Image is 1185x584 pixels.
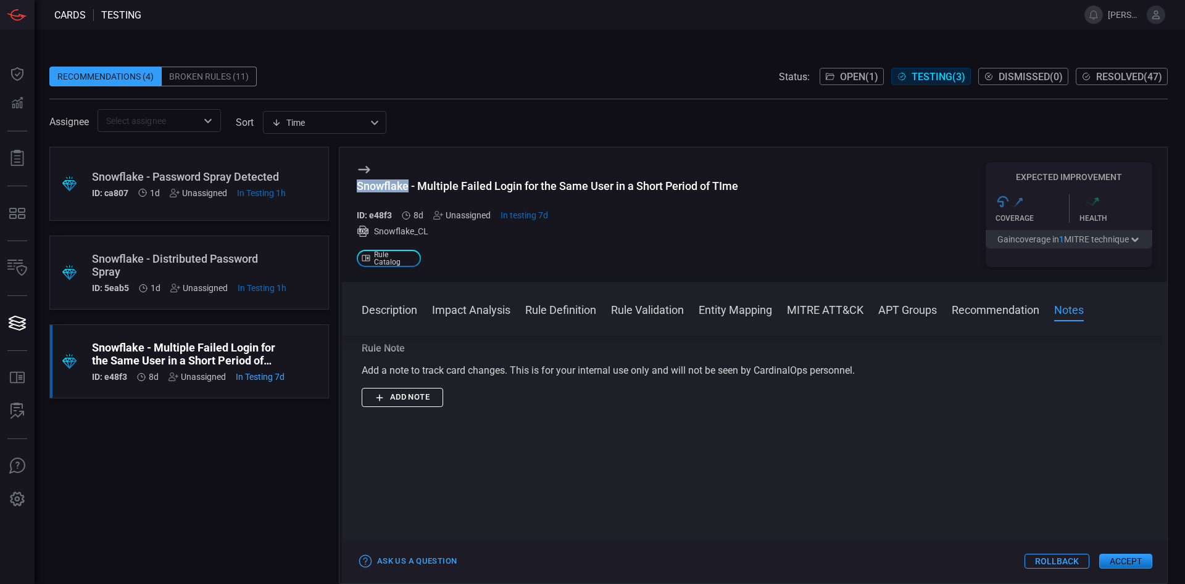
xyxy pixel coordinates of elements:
button: Recommendation [952,302,1039,316]
div: Unassigned [170,188,227,198]
button: Dashboard [2,59,32,89]
button: Preferences [2,485,32,514]
button: APT Groups [878,302,937,316]
div: Recommendations (4) [49,67,162,86]
button: Gaincoverage in1MITRE technique [986,230,1152,249]
button: Accept [1099,554,1152,569]
button: Notes [1054,302,1084,316]
span: Sep 02, 2025 7:35 AM [414,210,423,220]
span: testing [101,9,141,21]
button: Detections [2,89,32,118]
button: Rule Validation [611,302,684,316]
h5: ID: e48f3 [92,372,127,382]
button: ALERT ANALYSIS [2,397,32,426]
span: Status: [779,71,810,83]
h5: Expected Improvement [986,172,1152,182]
span: Sep 02, 2025 7:35 AM [149,372,159,382]
button: Rollback [1025,554,1089,569]
button: Inventory [2,253,32,283]
span: Sep 03, 2025 10:42 AM [236,372,285,382]
input: Select assignee [101,113,197,128]
span: Sep 03, 2025 10:42 AM [501,210,548,220]
span: 1 [1059,234,1064,244]
div: Time [272,117,367,129]
span: Sep 09, 2025 4:25 AM [151,283,160,293]
span: Assignee [49,116,89,128]
div: Broken Rules (11) [162,67,257,86]
span: Rule Catalog [374,251,416,266]
label: sort [236,117,254,128]
button: Open [199,112,217,130]
h5: ID: ca807 [92,188,128,198]
button: Rule Catalog [2,363,32,393]
span: Sep 09, 2025 4:25 AM [150,188,160,198]
span: Cards [54,9,86,21]
span: Sep 10, 2025 10:40 AM [238,283,286,293]
div: Snowflake - Distributed Password Spray [92,252,286,278]
button: Ask Us a Question [357,552,460,571]
button: Add note [362,388,443,407]
button: Rule Definition [525,302,596,316]
button: MITRE ATT&CK [787,302,863,316]
button: Dismissed(0) [978,68,1068,85]
button: Reports [2,144,32,173]
div: Unassigned [168,372,226,382]
button: Open(1) [820,68,884,85]
button: Testing(3) [891,68,971,85]
button: Impact Analysis [432,302,510,316]
button: MITRE - Detection Posture [2,199,32,228]
span: [PERSON_NAME].[PERSON_NAME] [1108,10,1142,20]
button: Resolved(47) [1076,68,1168,85]
button: Description [362,302,417,316]
div: Snowflake - Multiple Failed Login for the Same User in a Short Period of TIme [357,179,738,192]
h5: ID: 5eab5 [92,283,129,293]
button: Cards [2,308,32,338]
span: Resolved ( 47 ) [1096,71,1162,83]
div: Unassigned [170,283,228,293]
div: Unassigned [433,210,491,220]
span: Sep 10, 2025 10:40 AM [237,188,286,198]
div: Snowflake - Password Spray Detected [92,170,286,183]
div: Coverage [996,214,1069,223]
span: Open ( 1 ) [840,71,878,83]
div: Snowflake_CL [357,225,738,237]
span: Dismissed ( 0 ) [999,71,1063,83]
button: Ask Us A Question [2,451,32,481]
div: Health [1079,214,1153,223]
span: Testing ( 3 ) [912,71,965,83]
h5: ID: e48f3 [357,210,392,220]
div: Add a note to track card changes. This is for your internal use only and will not be seen by Card... [362,363,1147,378]
button: Entity Mapping [699,302,772,316]
div: Snowflake - Multiple Failed Login for the Same User in a Short Period of TIme [92,341,285,367]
